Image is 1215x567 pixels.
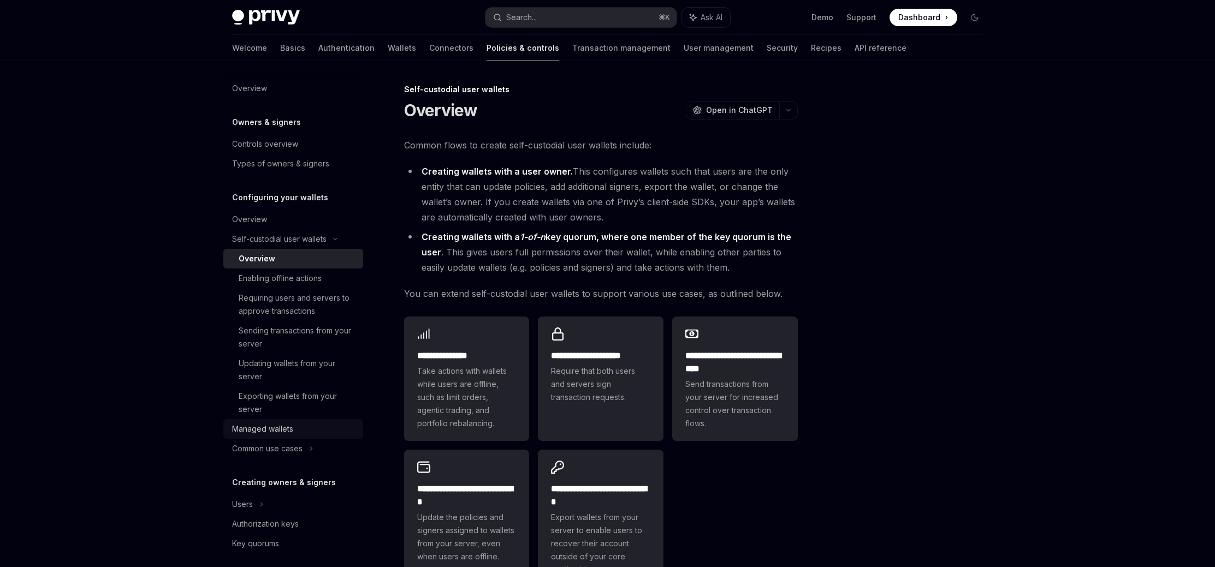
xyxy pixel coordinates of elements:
[966,9,983,26] button: Toggle dark mode
[239,272,322,285] div: Enabling offline actions
[404,100,478,120] h1: Overview
[223,154,363,174] a: Types of owners & signers
[685,378,785,430] span: Send transactions from your server for increased control over transaction flows.
[318,35,375,61] a: Authentication
[223,134,363,154] a: Controls overview
[232,35,267,61] a: Welcome
[232,232,327,246] div: Self-custodial user wallets
[223,534,363,553] a: Key quorums
[811,35,841,61] a: Recipes
[232,157,329,170] div: Types of owners & signers
[223,386,363,419] a: Exporting wallets from your server
[223,249,363,268] a: Overview
[239,390,357,416] div: Exporting wallets from your server
[223,354,363,386] a: Updating wallets from your server
[223,419,363,439] a: Managed wallets
[706,105,773,116] span: Open in ChatGPT
[232,82,267,95] div: Overview
[422,231,791,258] strong: Creating wallets with a key quorum, where one member of the key quorum is the user
[223,268,363,288] a: Enabling offline actions
[239,324,357,350] div: Sending transactions from your server
[232,537,279,550] div: Key quorums
[811,12,833,23] a: Demo
[223,288,363,321] a: Requiring users and servers to approve transactions
[682,8,730,27] button: Ask AI
[506,11,537,24] div: Search...
[417,511,517,563] span: Update the policies and signers assigned to wallets from your server, even when users are offline.
[232,116,301,129] h5: Owners & signers
[232,422,293,435] div: Managed wallets
[232,10,300,25] img: dark logo
[404,138,798,153] span: Common flows to create self-custodial user wallets include:
[520,231,546,242] em: 1-of-n
[232,476,336,489] h5: Creating owners & signers
[388,35,416,61] a: Wallets
[684,35,754,61] a: User management
[239,252,275,265] div: Overview
[487,35,559,61] a: Policies & controls
[659,13,670,22] span: ⌘ K
[232,213,267,226] div: Overview
[898,12,940,23] span: Dashboard
[232,517,299,530] div: Authorization keys
[223,514,363,534] a: Authorization keys
[232,498,253,511] div: Users
[223,210,363,229] a: Overview
[404,164,798,225] li: This configures wallets such that users are the only entity that can update policies, add additio...
[846,12,876,23] a: Support
[572,35,671,61] a: Transaction management
[280,35,305,61] a: Basics
[232,191,328,204] h5: Configuring your wallets
[404,317,530,441] a: **** **** *****Take actions with wallets while users are offline, such as limit orders, agentic t...
[701,12,722,23] span: Ask AI
[855,35,906,61] a: API reference
[429,35,473,61] a: Connectors
[404,286,798,301] span: You can extend self-custodial user wallets to support various use cases, as outlined below.
[404,84,798,95] div: Self-custodial user wallets
[239,291,357,318] div: Requiring users and servers to approve transactions
[686,101,779,120] button: Open in ChatGPT
[223,79,363,98] a: Overview
[232,442,303,455] div: Common use cases
[239,357,357,383] div: Updating wallets from your server
[404,229,798,275] li: . This gives users full permissions over their wallet, while enabling other parties to easily upd...
[232,138,298,151] div: Controls overview
[767,35,798,61] a: Security
[417,365,517,430] span: Take actions with wallets while users are offline, such as limit orders, agentic trading, and por...
[223,321,363,354] a: Sending transactions from your server
[551,365,650,404] span: Require that both users and servers sign transaction requests.
[890,9,957,26] a: Dashboard
[422,166,573,177] strong: Creating wallets with a user owner.
[485,8,677,27] button: Search...⌘K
